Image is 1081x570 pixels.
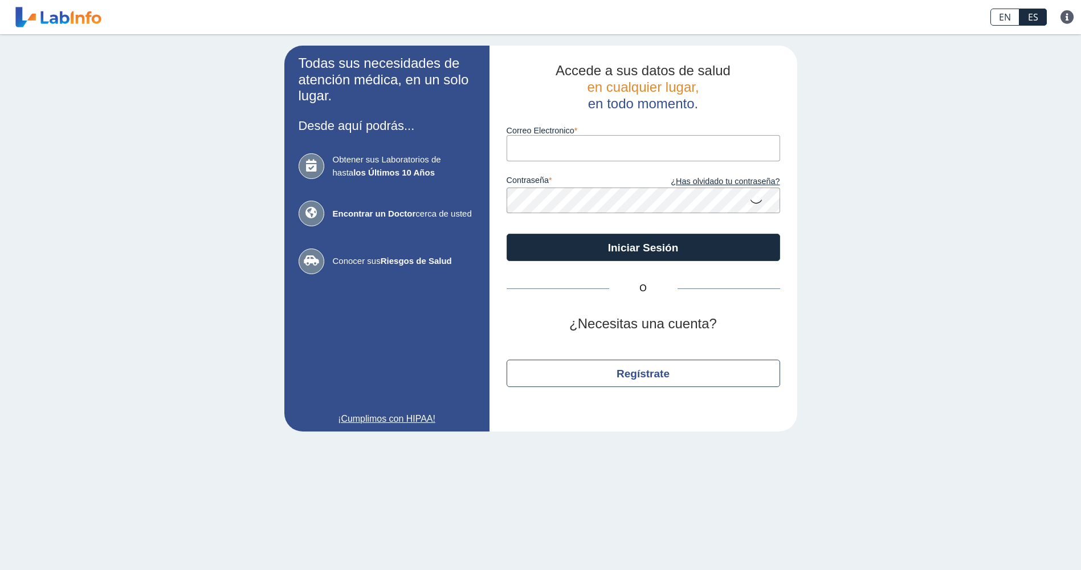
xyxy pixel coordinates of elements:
span: en todo momento. [588,96,698,111]
button: Regístrate [507,360,780,387]
h3: Desde aquí podrás... [299,119,475,133]
span: Conocer sus [333,255,475,268]
a: ¡Cumplimos con HIPAA! [299,412,475,426]
span: Accede a sus datos de salud [556,63,731,78]
b: los Últimos 10 Años [353,168,435,177]
h2: ¿Necesitas una cuenta? [507,316,780,332]
a: EN [990,9,1019,26]
label: contraseña [507,176,643,188]
button: Iniciar Sesión [507,234,780,261]
h2: Todas sus necesidades de atención médica, en un solo lugar. [299,55,475,104]
iframe: Help widget launcher [980,526,1068,557]
span: cerca de usted [333,207,475,221]
a: ¿Has olvidado tu contraseña? [643,176,780,188]
b: Encontrar un Doctor [333,209,416,218]
span: en cualquier lugar, [587,79,699,95]
label: Correo Electronico [507,126,780,135]
span: Obtener sus Laboratorios de hasta [333,153,475,179]
span: O [609,282,678,295]
a: ES [1019,9,1047,26]
b: Riesgos de Salud [381,256,452,266]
